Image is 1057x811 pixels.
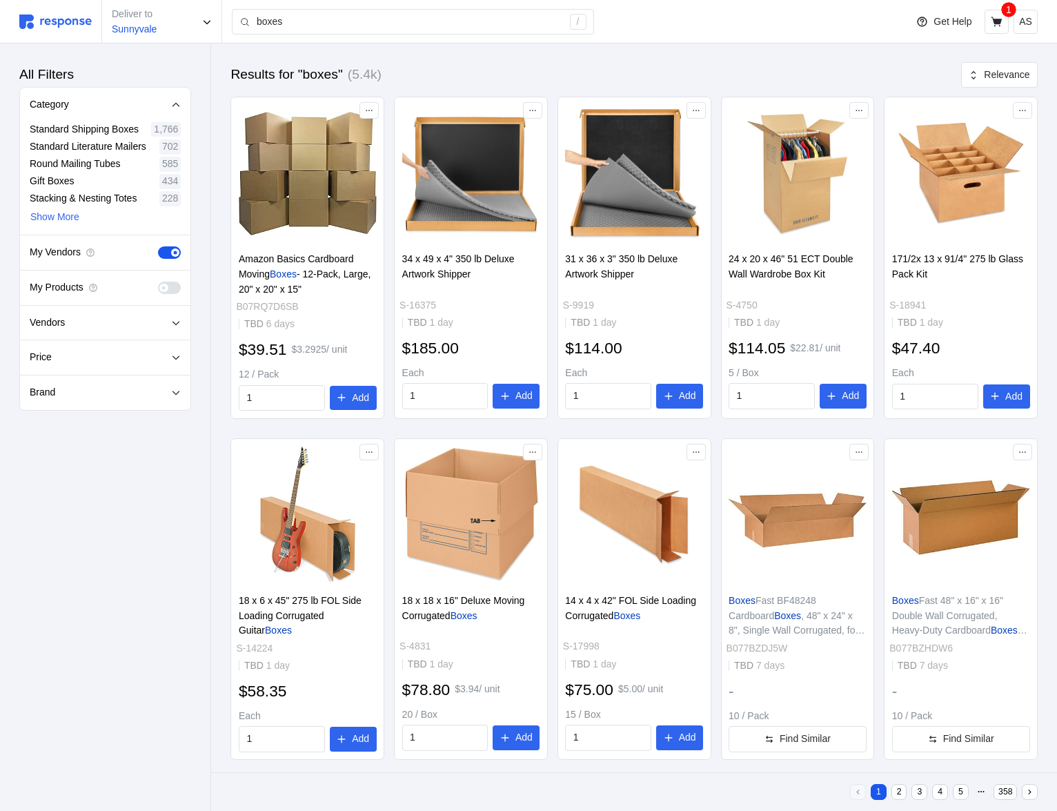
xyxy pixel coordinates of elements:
[729,709,867,724] p: 10 / Pack
[30,210,79,225] p: Show More
[1019,14,1032,30] p: AS
[892,105,1030,243] img: S-18941
[162,139,178,155] p: 702
[753,317,780,328] span: 1 day
[570,14,586,30] div: /
[618,682,663,697] p: $5.00 / unit
[230,66,342,84] h3: Results for "boxes"
[753,660,784,671] span: 7 days
[656,725,703,750] button: Add
[30,139,146,155] p: Standard Literature Mailers
[892,595,1003,636] span: Fast 48" x 16" x 16" Double Wall Corrugated, Heavy-Duty Cardboard
[679,730,696,745] p: Add
[932,784,948,800] button: 4
[112,7,157,22] p: Deliver to
[892,253,1023,280] span: 171/2x 13 x 91/4" 275 lb Glass Pack Kit
[820,384,867,409] button: Add
[244,317,295,332] p: TBD
[154,122,178,137] p: 1,766
[1006,2,1011,17] p: 1
[565,253,678,280] span: 31 x 36 x 3" 350 lb Deluxe Artwork Shipper
[729,338,785,359] h2: $114.05
[774,610,801,621] mark: Boxes
[983,384,1030,409] button: Add
[892,366,1030,381] p: Each
[892,709,1030,724] p: 10 / Pack
[953,784,969,800] button: 5
[573,725,644,750] input: Qty
[399,639,431,654] p: S-4831
[30,174,75,189] p: Gift Boxes
[352,732,369,747] p: Add
[892,681,898,702] h2: -
[493,725,540,750] button: Add
[656,384,703,409] button: Add
[410,384,480,409] input: Qty
[563,639,600,654] p: S-17998
[402,338,459,359] h2: $185.00
[493,384,540,409] button: Add
[571,657,616,672] p: TBD
[729,105,867,243] img: S-4750
[330,386,377,411] button: Add
[451,610,477,621] mark: Boxes
[729,681,734,702] h2: -
[729,446,867,584] img: 41CgYwWeVeL._SY445_SX342_QL70_ML2_.jpg
[30,315,65,331] p: Vendors
[239,595,362,636] span: 18 x 6 x 45" 275 lb FOL Side Loading Corrugated Guitar
[30,97,69,113] p: Category
[729,595,816,621] span: Fast BF48248 Cardboard
[613,610,640,621] mark: Boxes
[162,191,178,206] p: 228
[402,105,540,243] img: S-16375
[565,595,696,621] span: 14 x 4 x 42" FOL Side Loading Corrugated
[729,595,755,606] mark: Boxes
[1014,10,1038,34] button: AS
[402,707,540,723] p: 20 / Box
[898,658,948,674] p: TBD
[239,681,287,702] h2: $58.35
[590,317,616,328] span: 1 day
[30,280,83,295] p: My Products
[889,641,953,656] p: B077BZHDW6
[871,784,887,800] button: 1
[911,784,927,800] button: 3
[19,14,92,29] img: svg%3e
[917,660,948,671] span: 7 days
[30,191,137,206] p: Stacking & Nesting Totes
[943,732,994,747] p: Find Similar
[19,66,74,84] h3: All Filters
[330,727,377,752] button: Add
[565,707,703,723] p: 15 / Box
[892,726,1030,752] button: Find Similar
[780,732,831,747] p: Find Similar
[565,338,622,359] h2: $114.00
[917,317,943,328] span: 1 day
[729,253,853,280] span: 24 x 20 x 46" 51 ECT Double Wall Wardrobe Box Kit
[729,726,867,752] button: Find Similar
[402,366,540,381] p: Each
[264,660,290,671] span: 1 day
[565,679,613,701] h2: $75.00
[573,384,644,409] input: Qty
[565,105,703,243] img: S-9919
[239,339,287,360] h2: $39.51
[352,391,369,406] p: Add
[162,157,178,172] p: 585
[246,386,317,411] input: Qty
[239,367,377,382] p: 12 / Pack
[729,366,867,381] p: 5 / Box
[246,727,317,752] input: Qty
[571,315,616,331] p: TBD
[30,157,121,172] p: Round Mailing Tubes
[410,725,480,750] input: Qty
[236,641,273,656] p: S-14224
[264,318,295,329] span: 6 days
[679,389,696,404] p: Add
[933,14,971,30] p: Get Help
[984,68,1029,83] p: Relevance
[892,595,919,606] mark: Boxes
[162,174,178,189] p: 434
[348,66,382,84] h3: (5.4k)
[236,300,298,315] p: B07RQ7D6SB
